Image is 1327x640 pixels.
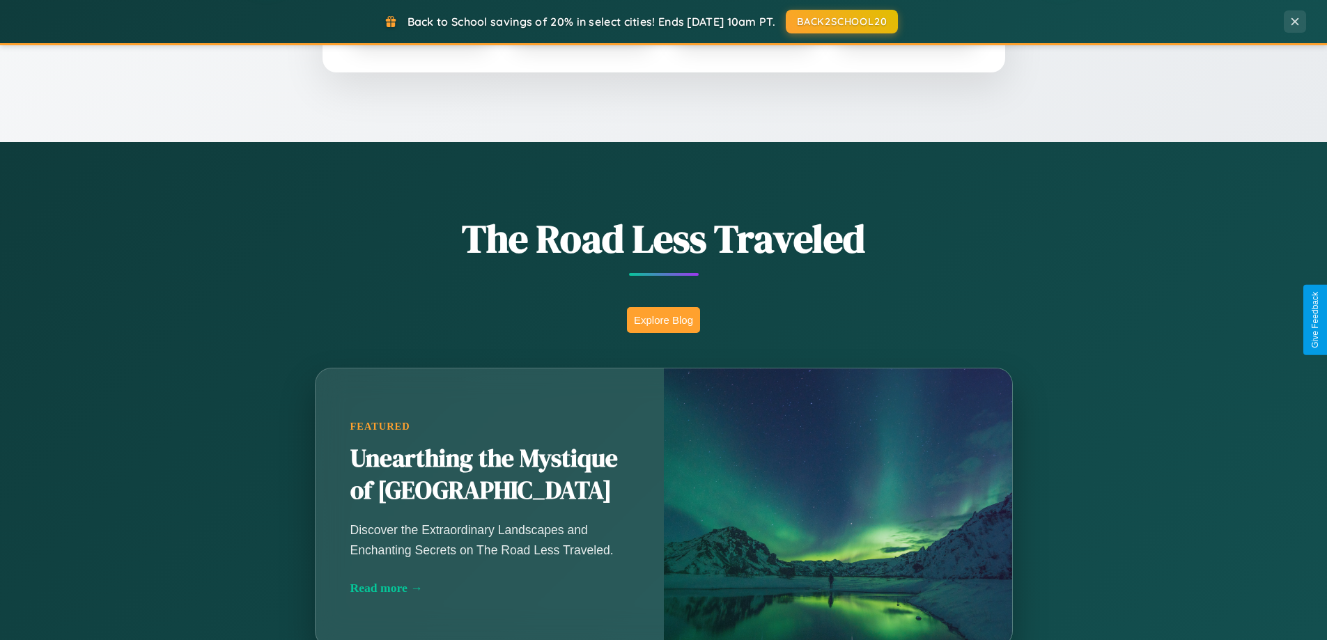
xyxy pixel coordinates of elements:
[350,581,629,595] div: Read more →
[408,15,775,29] span: Back to School savings of 20% in select cities! Ends [DATE] 10am PT.
[246,212,1082,265] h1: The Road Less Traveled
[350,421,629,432] div: Featured
[627,307,700,333] button: Explore Blog
[786,10,898,33] button: BACK2SCHOOL20
[1310,292,1320,348] div: Give Feedback
[350,520,629,559] p: Discover the Extraordinary Landscapes and Enchanting Secrets on The Road Less Traveled.
[350,443,629,507] h2: Unearthing the Mystique of [GEOGRAPHIC_DATA]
